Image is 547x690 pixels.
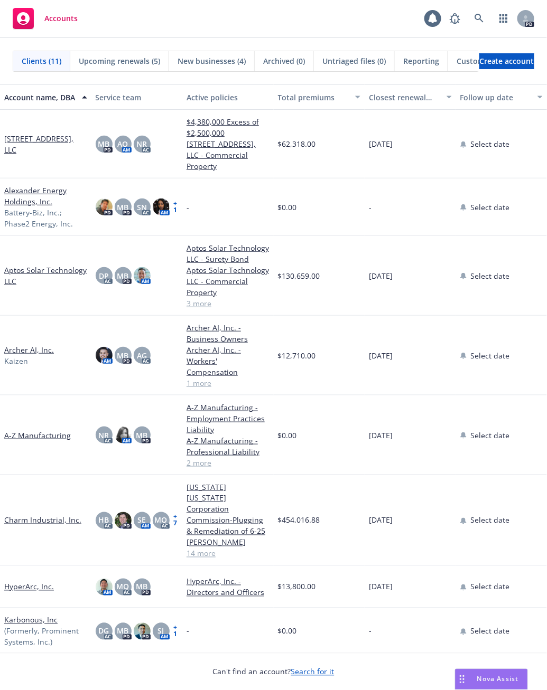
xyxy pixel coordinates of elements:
[369,270,393,281] span: [DATE]
[8,4,82,33] a: Accounts
[4,133,87,155] a: [STREET_ADDRESS], LLC
[4,355,28,366] span: Kaizen
[118,138,128,149] span: AO
[117,270,129,281] span: MB
[4,207,87,229] span: Battery-Biz, Inc.; Phase2 Energy, Inc.
[138,515,146,526] span: SE
[4,264,87,287] a: Aptos Solar Technology LLC
[274,84,365,110] button: Total premiums
[471,581,510,592] span: Select date
[471,430,510,441] span: Select date
[278,138,316,149] span: $62,318.00
[471,202,510,213] span: Select date
[117,581,129,592] span: MQ
[187,402,270,435] a: A-Z Manufacturing - Employment Practices Liability
[117,626,129,637] span: MB
[134,623,151,640] img: photo
[153,199,170,215] img: photo
[158,626,164,637] span: SJ
[187,202,189,213] span: -
[369,138,393,149] span: [DATE]
[96,347,113,364] img: photo
[136,581,148,592] span: MB
[213,666,335,677] span: Can't find an account?
[278,515,320,526] span: $454,016.88
[4,581,54,592] a: HyperArc, Inc.
[278,350,316,361] span: $12,710.00
[91,84,183,110] button: Service team
[457,55,528,67] span: Customer Directory
[471,350,510,361] span: Select date
[187,92,270,103] div: Active policies
[99,515,109,526] span: HB
[187,626,189,637] span: -
[471,138,510,149] span: Select date
[187,457,270,468] a: 2 more
[155,515,168,526] span: MQ
[178,55,246,67] span: New businesses (4)
[278,430,297,441] span: $0.00
[263,55,305,67] span: Archived (0)
[444,8,466,29] a: Report a Bug
[187,481,270,493] a: [US_STATE]
[187,493,270,548] a: [US_STATE] Corporation Commission-Plugging & Remediation of 6-25 [PERSON_NAME]
[278,202,297,213] span: $0.00
[187,435,270,457] a: A-Z Manufacturing - Professional Liability
[182,84,274,110] button: Active policies
[369,515,393,526] span: [DATE]
[4,626,87,648] span: (Formerly, Prominent Systems, Inc.)
[115,512,132,529] img: photo
[4,92,76,103] div: Account name, DBA
[369,350,393,361] span: [DATE]
[187,576,270,598] a: HyperArc, Inc. - Directors and Officers
[136,430,148,441] span: MB
[117,202,129,213] span: MB
[99,430,109,441] span: NR
[187,377,270,389] a: 1 more
[471,270,510,281] span: Select date
[98,138,110,149] span: MB
[403,55,439,67] span: Reporting
[369,202,372,213] span: -
[460,92,532,103] div: Follow up date
[99,270,109,281] span: DP
[369,626,372,637] span: -
[479,51,534,71] span: Create account
[4,515,81,526] a: Charm Industrial, Inc.
[291,667,335,677] a: Search for it
[115,427,132,443] img: photo
[278,626,297,637] span: $0.00
[455,669,528,690] button: Nova Assist
[137,350,147,361] span: AG
[187,264,270,298] a: Aptos Solar Technology LLC - Commercial Property
[479,53,534,69] a: Create account
[4,430,71,441] a: A-Z Manufacturing
[174,201,179,213] a: + 1
[134,267,151,284] img: photo
[4,615,58,626] a: Karbonous, Inc
[96,579,113,596] img: photo
[96,199,113,215] img: photo
[477,675,519,684] span: Nova Assist
[471,626,510,637] span: Select date
[469,8,490,29] a: Search
[187,344,270,377] a: Archer AI, Inc. - Workers' Compensation
[137,138,147,149] span: NR
[369,92,440,103] div: Closest renewal date
[278,581,316,592] span: $13,800.00
[22,55,61,67] span: Clients (11)
[187,242,270,264] a: Aptos Solar Technology LLC - Surety Bond
[493,8,514,29] a: Switch app
[369,581,393,592] span: [DATE]
[96,92,179,103] div: Service team
[174,514,179,527] a: + 7
[369,430,393,441] span: [DATE]
[278,92,349,103] div: Total premiums
[44,14,78,23] span: Accounts
[471,515,510,526] span: Select date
